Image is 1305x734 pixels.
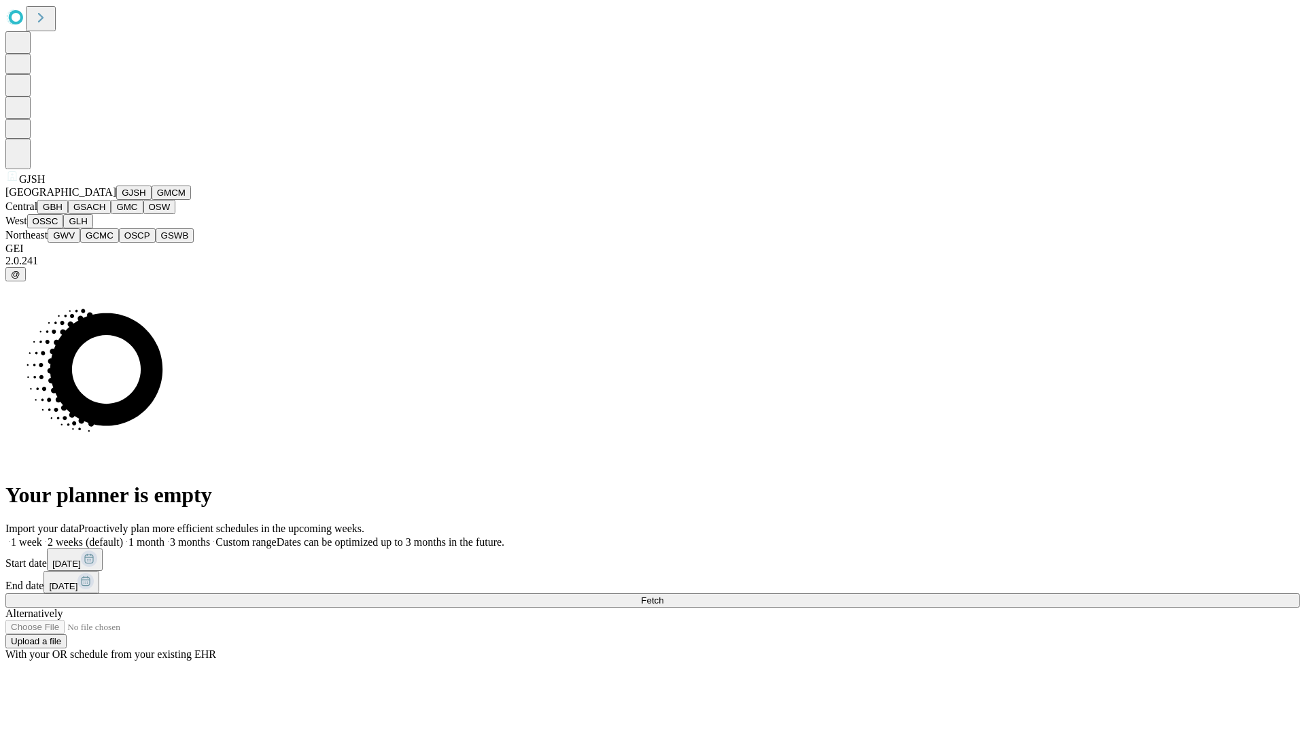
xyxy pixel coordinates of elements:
[27,214,64,228] button: OSSC
[119,228,156,243] button: OSCP
[5,267,26,281] button: @
[5,548,1300,571] div: Start date
[48,228,80,243] button: GWV
[641,595,663,606] span: Fetch
[215,536,276,548] span: Custom range
[152,186,191,200] button: GMCM
[5,200,37,212] span: Central
[19,173,45,185] span: GJSH
[143,200,176,214] button: OSW
[277,536,504,548] span: Dates can be optimized up to 3 months in the future.
[11,269,20,279] span: @
[5,634,67,648] button: Upload a file
[37,200,68,214] button: GBH
[5,229,48,241] span: Northeast
[49,581,77,591] span: [DATE]
[5,215,27,226] span: West
[156,228,194,243] button: GSWB
[5,243,1300,255] div: GEI
[43,571,99,593] button: [DATE]
[128,536,164,548] span: 1 month
[111,200,143,214] button: GMC
[5,608,63,619] span: Alternatively
[170,536,210,548] span: 3 months
[5,255,1300,267] div: 2.0.241
[5,186,116,198] span: [GEOGRAPHIC_DATA]
[47,548,103,571] button: [DATE]
[116,186,152,200] button: GJSH
[5,523,79,534] span: Import your data
[80,228,119,243] button: GCMC
[5,571,1300,593] div: End date
[63,214,92,228] button: GLH
[79,523,364,534] span: Proactively plan more efficient schedules in the upcoming weeks.
[48,536,123,548] span: 2 weeks (default)
[68,200,111,214] button: GSACH
[11,536,42,548] span: 1 week
[5,648,216,660] span: With your OR schedule from your existing EHR
[52,559,81,569] span: [DATE]
[5,593,1300,608] button: Fetch
[5,483,1300,508] h1: Your planner is empty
